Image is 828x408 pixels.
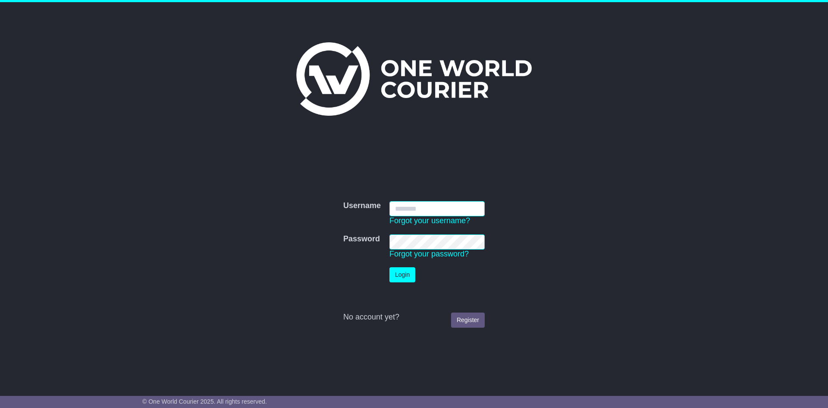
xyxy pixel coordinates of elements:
[296,42,532,116] img: One World
[389,250,469,258] a: Forgot your password?
[343,201,381,211] label: Username
[343,313,485,322] div: No account yet?
[451,313,485,328] a: Register
[142,398,267,405] span: © One World Courier 2025. All rights reserved.
[389,216,470,225] a: Forgot your username?
[343,234,380,244] label: Password
[389,267,415,282] button: Login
